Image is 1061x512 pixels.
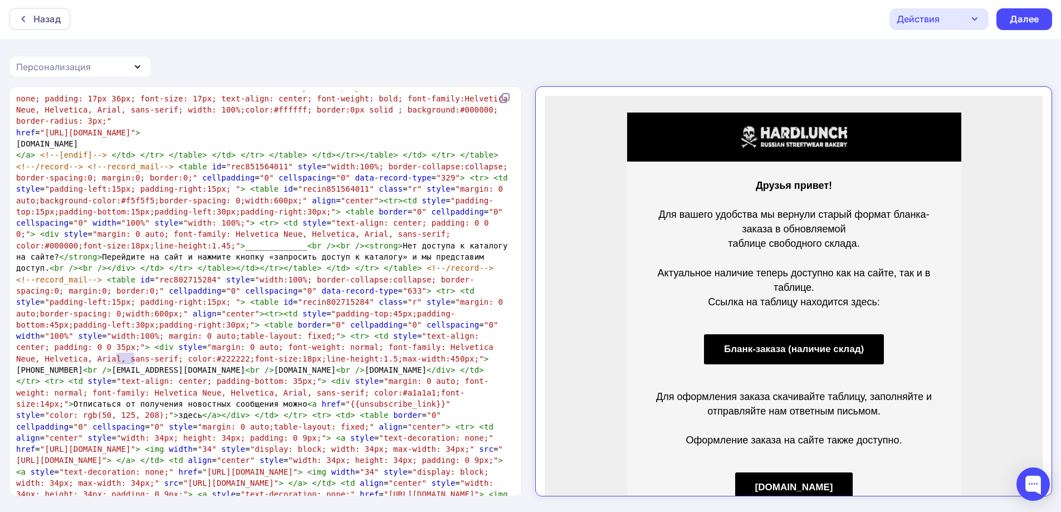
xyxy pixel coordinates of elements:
span: "0" [488,207,503,216]
span: table [255,298,278,306]
span: <!--record_mail--> [16,275,102,284]
span: </ [198,264,207,272]
span: table [350,207,374,216]
span: [DOMAIN_NAME] [16,139,79,148]
span: <!--[endif]--> [40,150,107,159]
span: > [451,286,456,295]
span: td [150,264,159,272]
span: tr [441,286,451,295]
span: "color: rgb(50, 125, 208);" [45,411,173,420]
span: tr [150,150,159,159]
span: < [40,230,45,238]
span: "0" [150,422,164,431]
span: td [341,411,350,420]
span: style [226,275,250,284]
div: Назад [33,12,61,26]
span: "0" [408,320,422,329]
span: < [83,365,88,374]
span: <!--record_mail--> [88,162,174,171]
span: </ [269,150,278,159]
span: a [212,411,217,420]
span: id [283,298,293,306]
span: > [250,218,255,227]
span: < [336,411,341,420]
span: br [55,264,64,272]
span: </ [460,150,470,159]
span: </center> </v:roundrect> <![endif]--> [16,83,193,92]
span: </ [140,264,150,272]
span: >< [278,309,288,318]
span: tr [269,264,278,272]
span: style [169,422,193,431]
span: </ [283,411,293,420]
span: > [131,150,136,159]
span: "[URL][DOMAIN_NAME]" [40,128,135,137]
span: a [283,83,289,92]
span: id [212,162,221,171]
span: > [174,411,179,420]
span: > [484,173,489,182]
span: </ [326,264,336,272]
span: > [202,150,207,159]
span: style [422,196,446,205]
span: "0" [74,218,88,227]
span: ></ [355,150,370,159]
span: cellspacing [92,422,145,431]
span: "width:100%; margin: 0 auto;table-layout: fixed;" [107,331,341,340]
span: style [427,184,451,193]
span: > [31,230,36,238]
span: div [436,365,451,374]
span: < [350,331,355,340]
span: href [321,399,340,408]
span: strong [369,241,398,250]
span: > [59,377,64,386]
span: table [278,150,302,159]
span: "width:100%; border-collapse:collapse; border-spacing:0; margin:0; border:0;" [16,275,475,295]
span: "padding-left:15px; padding-right:15px; " [45,184,240,193]
span: < [45,377,50,386]
span: < [50,264,55,272]
span: > [493,150,498,159]
span: cellspacing [16,218,69,227]
span: "center" [408,422,446,431]
span: > [241,298,246,306]
span: < [331,377,336,386]
span: cellpadding [16,422,69,431]
span: br [83,264,92,272]
span: < [312,411,317,420]
span: > [326,411,331,420]
span: >< [260,309,269,318]
span: </ [140,150,150,159]
span: table [255,184,278,193]
span: > [69,399,74,408]
span: td [470,365,479,374]
span: > [345,264,350,272]
span: "margin: 0 auto;border-spacing: 0;width:600px;" [16,298,508,318]
span: > [365,331,370,340]
span: > [341,331,346,340]
span: > [350,411,355,420]
span: style [298,162,322,171]
span: > [393,150,398,159]
span: "recin851564011" [298,184,374,193]
span: />< [326,241,341,250]
span: tr [317,411,326,420]
span: table [365,411,389,420]
span: style [302,309,326,318]
span: < [245,365,250,374]
span: < [265,320,270,329]
span: </ [169,150,178,159]
span: > [245,411,250,420]
span: < [336,365,341,374]
span: div [45,230,59,238]
span: "center" [221,309,260,318]
span: cellspacing [427,320,479,329]
span: > [31,150,36,159]
span: </ [460,365,470,374]
span: > [322,377,327,386]
span: "margin: 0 auto;background-color:#f5f5f5;border-spacing: 0;width:600px;" [16,184,508,204]
span: < [360,411,365,420]
span: style [427,298,451,306]
span: > [302,411,307,420]
span: < [250,298,255,306]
